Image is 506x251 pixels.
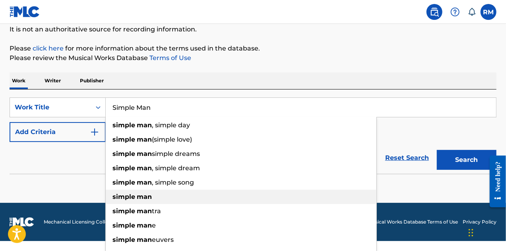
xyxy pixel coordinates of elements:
p: It is not an authoritative source for recording information. [10,25,496,34]
iframe: Chat Widget [466,213,506,251]
strong: simple [112,179,135,186]
p: Please for more information about the terms used in the database. [10,44,496,53]
strong: man [137,164,152,172]
span: tra [152,207,161,215]
a: click here [33,45,64,52]
iframe: Resource Center [484,149,506,213]
strong: simple [112,164,135,172]
strong: man [137,179,152,186]
img: search [430,7,439,17]
a: Musical Works Database Terms of Use [368,218,458,226]
div: Drag [469,221,473,245]
div: Work Title [15,103,86,112]
button: Add Criteria [10,122,106,142]
p: Publisher [78,72,106,89]
span: euvers [152,236,174,243]
strong: man [137,121,152,129]
strong: simple [112,136,135,143]
a: Privacy Policy [463,218,496,226]
span: simple dreams [152,150,200,158]
a: Reset Search [381,149,433,167]
strong: simple [112,236,135,243]
div: Notifications [468,8,476,16]
strong: man [137,222,152,229]
span: e [152,222,156,229]
img: MLC Logo [10,6,40,18]
span: , simple day [152,121,190,129]
strong: simple [112,193,135,200]
strong: simple [112,121,135,129]
span: (simple love) [152,136,192,143]
strong: simple [112,222,135,229]
strong: man [137,136,152,143]
strong: man [137,207,152,215]
button: Search [437,150,496,170]
strong: man [137,236,152,243]
img: logo [10,217,34,227]
p: Please review the Musical Works Database [10,53,496,63]
img: 9d2ae6d4665cec9f34b9.svg [90,127,99,137]
strong: simple [112,150,135,158]
a: Public Search [427,4,442,20]
a: Terms of Use [148,54,191,62]
strong: man [137,150,152,158]
img: help [450,7,460,17]
span: , simple song [152,179,194,186]
strong: simple [112,207,135,215]
div: Help [447,4,463,20]
div: User Menu [481,4,496,20]
strong: man [137,193,152,200]
span: Mechanical Licensing Collective © 2025 [44,218,136,226]
form: Search Form [10,97,496,174]
p: Writer [42,72,63,89]
span: , simple dream [152,164,200,172]
p: Work [10,72,28,89]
